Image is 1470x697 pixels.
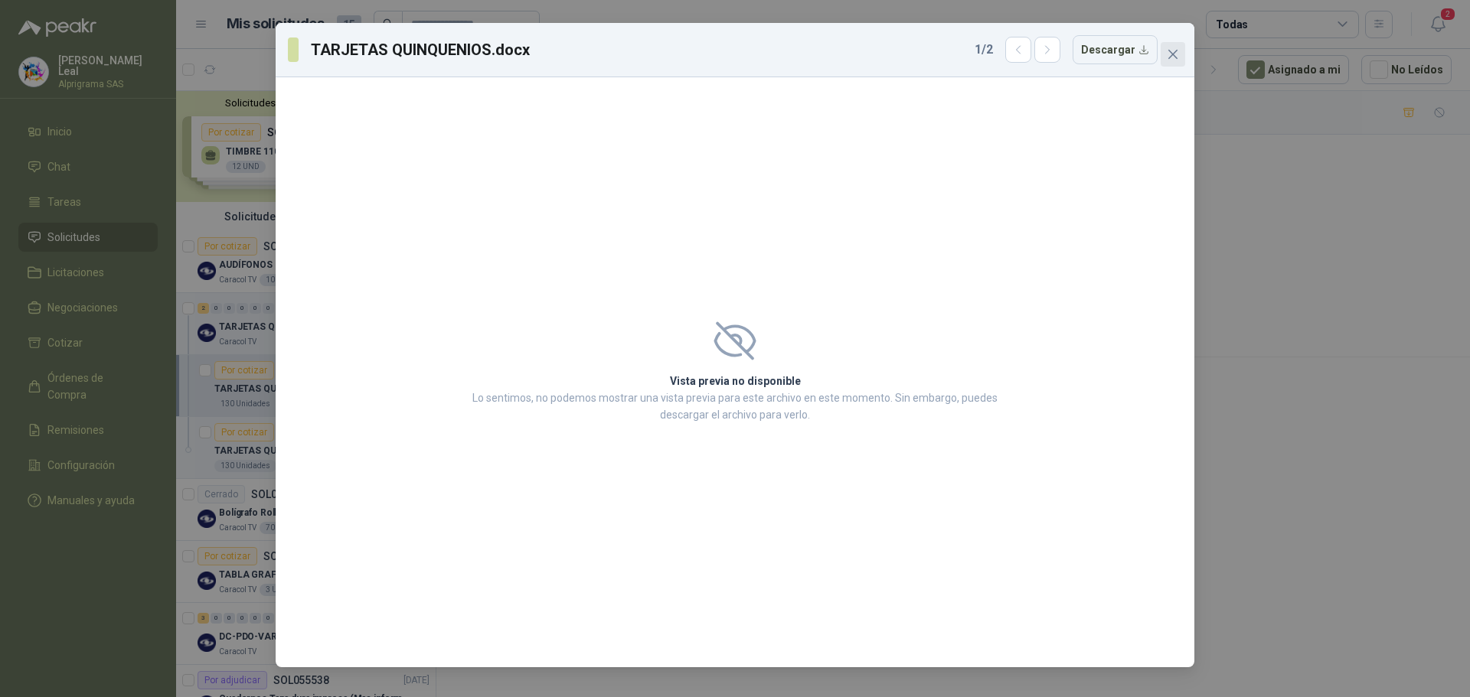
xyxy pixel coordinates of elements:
[311,38,531,61] h3: TARJETAS QUINQUENIOS.docx
[975,41,993,59] span: 1 / 2
[468,389,1002,423] p: Lo sentimos, no podemos mostrar una vista previa para este archivo en este momento. Sin embargo, ...
[1161,42,1185,67] button: Close
[468,373,1002,389] h2: Vista previa no disponible
[1073,35,1158,64] button: Descargar
[1167,48,1179,60] span: close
